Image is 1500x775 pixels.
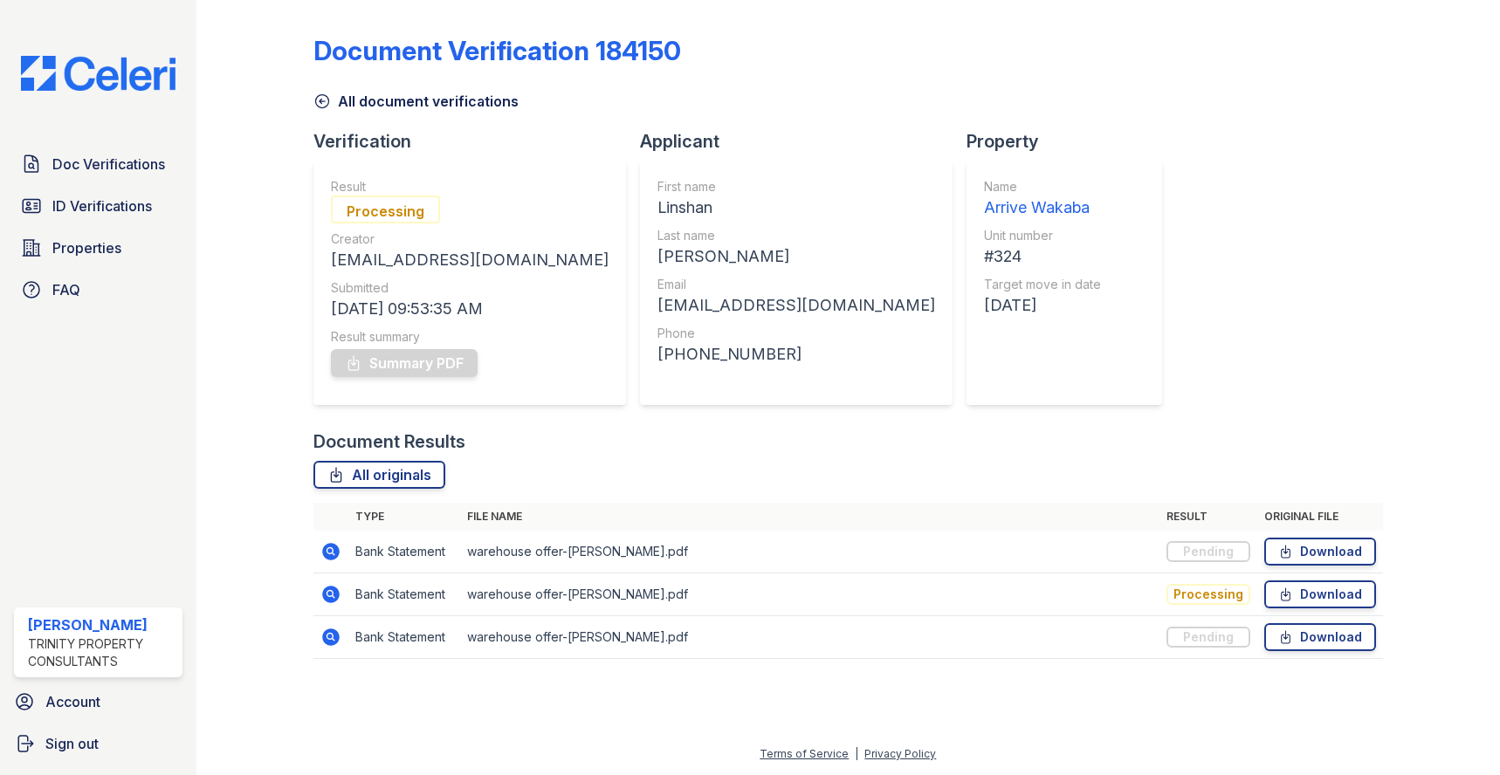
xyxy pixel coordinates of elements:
a: Doc Verifications [14,147,182,182]
div: Target move in date [984,276,1101,293]
a: Download [1264,580,1376,608]
td: Bank Statement [348,616,460,659]
a: All document verifications [313,91,519,112]
div: [EMAIL_ADDRESS][DOMAIN_NAME] [657,293,935,318]
a: ID Verifications [14,189,182,223]
div: Arrive Wakaba [984,195,1101,220]
div: Verification [313,129,640,154]
div: Submitted [331,279,609,297]
td: warehouse offer-[PERSON_NAME].pdf [460,616,1159,659]
div: Pending [1166,627,1250,648]
div: [DATE] [984,293,1101,318]
a: All originals [313,461,445,489]
a: Terms of Service [760,747,849,760]
span: ID Verifications [52,195,152,216]
div: [EMAIL_ADDRESS][DOMAIN_NAME] [331,248,609,272]
div: [DATE] 09:53:35 AM [331,297,609,321]
td: warehouse offer-[PERSON_NAME].pdf [460,573,1159,616]
div: Processing [331,195,440,223]
div: Creator [331,230,609,248]
div: Phone [657,325,935,342]
div: Processing [1166,584,1250,605]
span: Account [45,691,100,712]
th: Type [348,503,460,531]
a: Properties [14,230,182,265]
span: FAQ [52,279,80,300]
div: | [855,747,858,760]
div: Email [657,276,935,293]
div: [PERSON_NAME] [28,614,175,635]
a: FAQ [14,272,182,307]
img: CE_Logo_Blue-a8612792a0a2168367f1c8372b55b34899dd931a85d93a1a3d3e32e68fde9ad4.png [7,56,189,91]
th: File name [460,503,1159,531]
a: Sign out [7,726,189,761]
div: Name [984,178,1101,195]
div: Pending [1166,541,1250,562]
a: Download [1264,538,1376,566]
div: Document Verification 184150 [313,35,681,66]
a: Account [7,684,189,719]
div: [PERSON_NAME] [657,244,935,269]
a: Name Arrive Wakaba [984,178,1101,220]
div: Applicant [640,129,967,154]
div: Document Results [313,429,465,454]
a: Privacy Policy [864,747,936,760]
th: Result [1159,503,1257,531]
td: Bank Statement [348,573,460,616]
span: Doc Verifications [52,154,165,175]
span: Sign out [45,733,99,754]
div: [PHONE_NUMBER] [657,342,935,367]
th: Original file [1257,503,1383,531]
div: Linshan [657,195,935,220]
div: Result [331,178,609,195]
div: Trinity Property Consultants [28,635,175,670]
a: Download [1264,623,1376,651]
div: Last name [657,227,935,244]
td: Bank Statement [348,531,460,573]
div: Property [967,129,1176,154]
div: Result summary [331,328,609,346]
span: Properties [52,237,121,258]
div: First name [657,178,935,195]
td: warehouse offer-[PERSON_NAME].pdf [460,531,1159,573]
div: #324 [984,244,1101,269]
div: Unit number [984,227,1101,244]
